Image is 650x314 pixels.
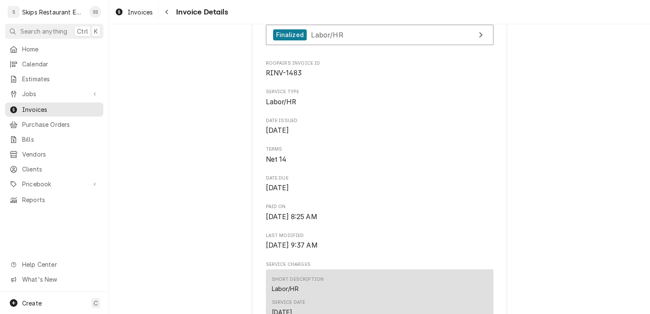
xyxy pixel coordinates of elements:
span: Pricebook [22,180,86,188]
span: Service Type [266,97,493,107]
a: Go to Help Center [5,257,103,271]
span: Vendors [22,150,99,159]
span: Service Type [266,88,493,95]
div: Finalized [273,29,307,41]
span: Last Modified [266,232,493,239]
span: Search anything [20,27,67,36]
span: Date Issued [266,117,493,124]
div: Roopairs Invoice ID [266,60,493,78]
div: Terms [266,146,493,164]
button: Navigate back [160,5,174,19]
div: Date Issued [266,117,493,136]
span: Home [22,45,99,54]
span: Jobs [22,89,86,98]
a: Invoices [111,5,156,19]
span: Roopairs Invoice ID [266,68,493,78]
span: Labor/HR [266,98,296,106]
div: Skips Restaurant Equipment's Avatar [8,6,20,18]
span: Invoice Details [174,6,228,18]
span: Service Charges [266,261,493,268]
span: Terms [266,154,493,165]
div: Created From Job [266,13,493,49]
span: What's New [22,275,98,284]
span: [DATE] 9:37 AM [266,241,318,249]
a: Calendar [5,57,103,71]
span: Invoices [128,8,153,17]
span: [DATE] [266,126,289,134]
span: Ctrl [77,27,88,36]
div: Date Due [266,175,493,193]
div: Shan Skipper's Avatar [89,6,101,18]
a: Clients [5,162,103,176]
span: Terms [266,146,493,153]
span: C [94,299,98,308]
span: K [94,27,98,36]
a: Reports [5,193,103,207]
span: Roopairs Invoice ID [266,60,493,67]
a: Go to Pricebook [5,177,103,191]
a: Estimates [5,72,103,86]
a: Home [5,42,103,56]
span: Date Due [266,183,493,193]
a: View Job [266,25,493,46]
div: S [8,6,20,18]
span: Bills [22,135,99,144]
a: Vendors [5,147,103,161]
div: Short Description [272,276,324,293]
a: Go to What's New [5,272,103,286]
div: Service Type [266,88,493,107]
span: Estimates [22,74,99,83]
span: Help Center [22,260,98,269]
span: Create [22,300,42,307]
span: Date Issued [266,126,493,136]
button: Search anythingCtrlK [5,24,103,39]
span: [DATE] 8:25 AM [266,213,317,221]
div: Short Description [272,276,324,283]
div: Last Modified [266,232,493,251]
span: Invoices [22,105,99,114]
span: Date Due [266,175,493,182]
span: Paid On [266,203,493,210]
div: Skips Restaurant Equipment [22,8,85,17]
span: Labor/HR [311,30,343,39]
div: Short Description [272,284,299,293]
div: SS [89,6,101,18]
a: Purchase Orders [5,117,103,131]
div: Service Date [272,299,305,306]
span: Last Modified [266,240,493,251]
span: [DATE] [266,184,289,192]
span: RINV-1483 [266,69,302,77]
span: Paid On [266,212,493,222]
div: Paid On [266,203,493,222]
span: Calendar [22,60,99,69]
span: Purchase Orders [22,120,99,129]
a: Invoices [5,103,103,117]
a: Bills [5,132,103,146]
a: Go to Jobs [5,87,103,101]
span: Reports [22,195,99,204]
span: Clients [22,165,99,174]
span: Net 14 [266,155,287,163]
